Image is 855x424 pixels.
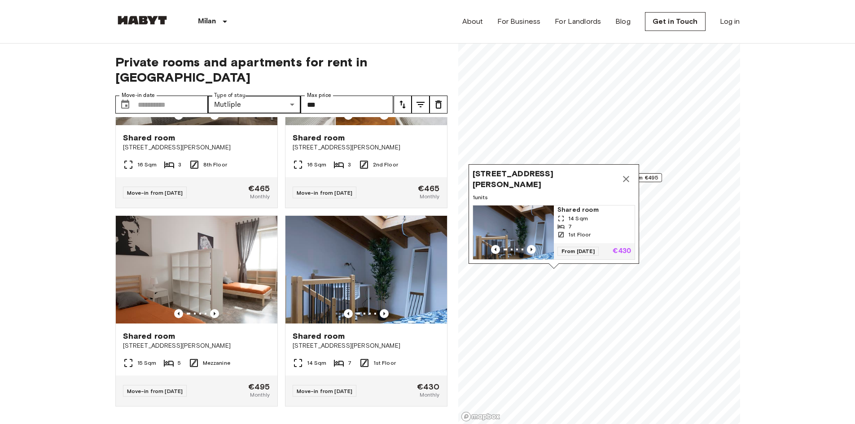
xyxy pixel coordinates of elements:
[127,189,183,196] span: Move-in from [DATE]
[115,16,169,25] img: Habyt
[214,92,246,99] label: Type of stay
[127,388,183,394] span: Move-in from [DATE]
[307,359,327,367] span: 14 Sqm
[615,16,631,27] a: Blog
[123,143,270,152] span: [STREET_ADDRESS][PERSON_NAME]
[557,205,631,214] span: Shared room
[380,309,389,318] button: Previous image
[555,16,601,27] a: For Landlords
[394,96,412,114] button: tune
[208,96,301,114] div: Mutliple
[198,16,216,27] p: Milan
[250,192,270,201] span: Monthly
[420,391,439,399] span: Monthly
[307,92,331,99] label: Max price
[344,309,353,318] button: Previous image
[178,359,181,367] span: 5
[297,189,353,196] span: Move-in from [DATE]
[473,193,635,201] span: 1 units
[373,359,396,367] span: 1st Floor
[250,391,270,399] span: Monthly
[248,383,270,391] span: €495
[418,184,440,192] span: €465
[293,132,345,143] span: Shared room
[297,388,353,394] span: Move-in from [DATE]
[613,248,631,255] p: €430
[293,341,440,350] span: [STREET_ADDRESS][PERSON_NAME]
[285,216,447,323] img: Marketing picture of unit IT-14-018-001-06H
[491,245,500,254] button: Previous image
[469,164,639,269] div: Map marker
[123,132,175,143] span: Shared room
[248,184,270,192] span: €465
[473,168,617,190] span: [STREET_ADDRESS][PERSON_NAME]
[348,161,351,169] span: 3
[178,161,181,169] span: 3
[527,245,536,254] button: Previous image
[412,96,430,114] button: tune
[174,309,183,318] button: Previous image
[461,411,500,422] a: Mapbox logo
[348,359,351,367] span: 7
[568,214,588,223] span: 14 Sqm
[122,92,155,99] label: Move-in date
[473,205,635,260] a: Marketing picture of unit IT-14-018-001-06HPrevious imagePrevious imageShared room14 Sqm71st Floo...
[599,173,662,187] div: Map marker
[115,54,447,85] span: Private rooms and apartments for rent in [GEOGRAPHIC_DATA]
[137,161,157,169] span: 16 Sqm
[293,143,440,152] span: [STREET_ADDRESS][PERSON_NAME]
[568,223,572,231] span: 7
[720,16,740,27] a: Log in
[203,359,230,367] span: Mezzanine
[430,96,447,114] button: tune
[115,215,278,407] a: Marketing picture of unit IT-14-023-001-04HPrevious imagePrevious imageShared room[STREET_ADDRESS...
[462,16,483,27] a: About
[420,192,439,201] span: Monthly
[137,359,157,367] span: 15 Sqm
[285,215,447,407] a: Marketing picture of unit IT-14-018-001-06HPrevious imagePrevious imageShared room[STREET_ADDRESS...
[210,309,219,318] button: Previous image
[497,16,540,27] a: For Business
[116,216,277,323] img: Marketing picture of unit IT-14-023-001-04H
[123,341,270,350] span: [STREET_ADDRESS][PERSON_NAME]
[645,12,706,31] a: Get in Touch
[293,331,345,341] span: Shared room
[307,161,327,169] span: 16 Sqm
[116,96,134,114] button: Choose date
[603,174,658,182] span: 1 units from €495
[473,205,554,259] img: Marketing picture of unit IT-14-018-001-06H
[373,161,398,169] span: 2nd Floor
[203,161,227,169] span: 8th Floor
[123,331,175,341] span: Shared room
[568,231,591,239] span: 1st Floor
[417,383,440,391] span: €430
[557,247,599,256] span: From [DATE]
